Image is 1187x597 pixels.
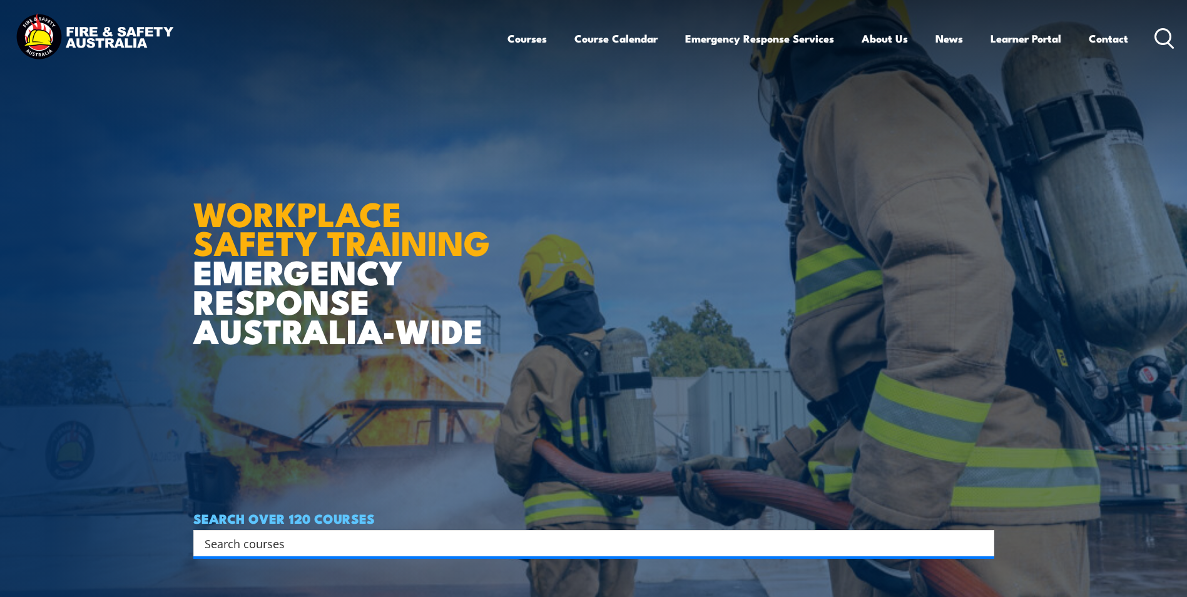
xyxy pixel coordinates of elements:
a: Courses [507,22,547,55]
a: About Us [862,22,908,55]
a: News [935,22,963,55]
a: Emergency Response Services [685,22,834,55]
a: Learner Portal [991,22,1061,55]
a: Contact [1089,22,1128,55]
button: Search magnifier button [972,534,990,552]
h1: EMERGENCY RESPONSE AUSTRALIA-WIDE [193,167,499,345]
h4: SEARCH OVER 120 COURSES [193,511,994,525]
form: Search form [207,534,969,552]
strong: WORKPLACE SAFETY TRAINING [193,186,490,268]
input: Search input [205,534,967,553]
a: Course Calendar [574,22,658,55]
